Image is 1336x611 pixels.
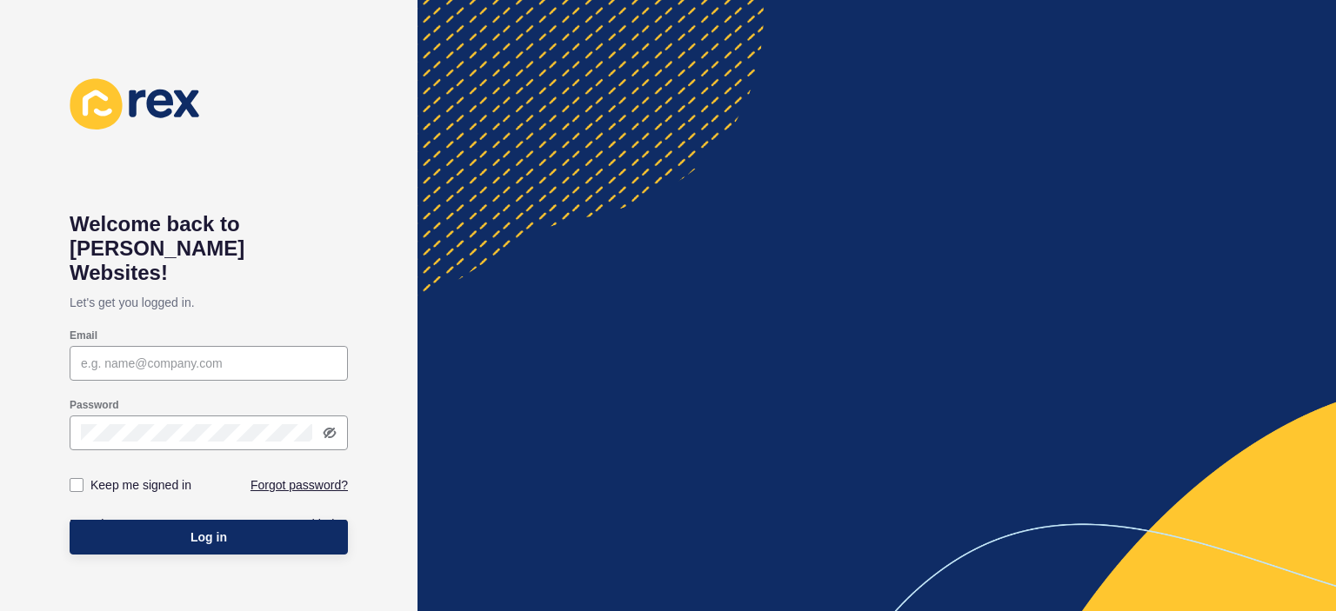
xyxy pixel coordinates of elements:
h1: Welcome back to [PERSON_NAME] Websites! [70,212,348,285]
label: Password [70,398,119,412]
label: Email [70,329,97,342]
label: Keep me signed in [90,476,191,494]
p: Let's get you logged in. [70,285,348,320]
a: Need help? [285,515,348,533]
button: Log in [70,520,348,555]
a: Forgot password? [250,476,348,494]
a: Don't have an account? [70,515,197,533]
span: Log in [190,528,227,546]
input: e.g. name@company.com [81,355,337,372]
